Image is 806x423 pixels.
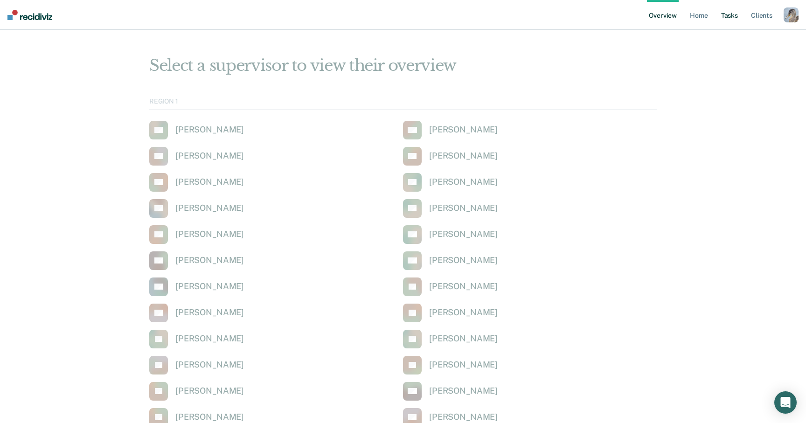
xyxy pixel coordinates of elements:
[403,251,498,270] a: [PERSON_NAME]
[175,412,244,423] div: [PERSON_NAME]
[403,147,498,166] a: [PERSON_NAME]
[149,251,244,270] a: [PERSON_NAME]
[175,333,244,344] div: [PERSON_NAME]
[149,173,244,192] a: [PERSON_NAME]
[175,307,244,318] div: [PERSON_NAME]
[429,281,498,292] div: [PERSON_NAME]
[429,229,498,240] div: [PERSON_NAME]
[403,330,498,348] a: [PERSON_NAME]
[429,255,498,266] div: [PERSON_NAME]
[429,151,498,161] div: [PERSON_NAME]
[403,277,498,296] a: [PERSON_NAME]
[149,382,244,401] a: [PERSON_NAME]
[175,281,244,292] div: [PERSON_NAME]
[403,356,498,374] a: [PERSON_NAME]
[149,121,244,139] a: [PERSON_NAME]
[149,330,244,348] a: [PERSON_NAME]
[429,386,498,396] div: [PERSON_NAME]
[403,382,498,401] a: [PERSON_NAME]
[175,125,244,135] div: [PERSON_NAME]
[429,360,498,370] div: [PERSON_NAME]
[175,177,244,187] div: [PERSON_NAME]
[175,386,244,396] div: [PERSON_NAME]
[429,333,498,344] div: [PERSON_NAME]
[149,199,244,218] a: [PERSON_NAME]
[149,97,657,110] div: REGION 1
[403,225,498,244] a: [PERSON_NAME]
[149,356,244,374] a: [PERSON_NAME]
[175,203,244,214] div: [PERSON_NAME]
[175,229,244,240] div: [PERSON_NAME]
[429,203,498,214] div: [PERSON_NAME]
[774,391,797,414] div: Open Intercom Messenger
[175,255,244,266] div: [PERSON_NAME]
[175,360,244,370] div: [PERSON_NAME]
[429,125,498,135] div: [PERSON_NAME]
[429,412,498,423] div: [PERSON_NAME]
[403,121,498,139] a: [PERSON_NAME]
[403,199,498,218] a: [PERSON_NAME]
[149,56,657,75] div: Select a supervisor to view their overview
[429,307,498,318] div: [PERSON_NAME]
[175,151,244,161] div: [PERSON_NAME]
[149,147,244,166] a: [PERSON_NAME]
[149,277,244,296] a: [PERSON_NAME]
[429,177,498,187] div: [PERSON_NAME]
[149,225,244,244] a: [PERSON_NAME]
[403,173,498,192] a: [PERSON_NAME]
[403,304,498,322] a: [PERSON_NAME]
[7,10,52,20] img: Recidiviz
[149,304,244,322] a: [PERSON_NAME]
